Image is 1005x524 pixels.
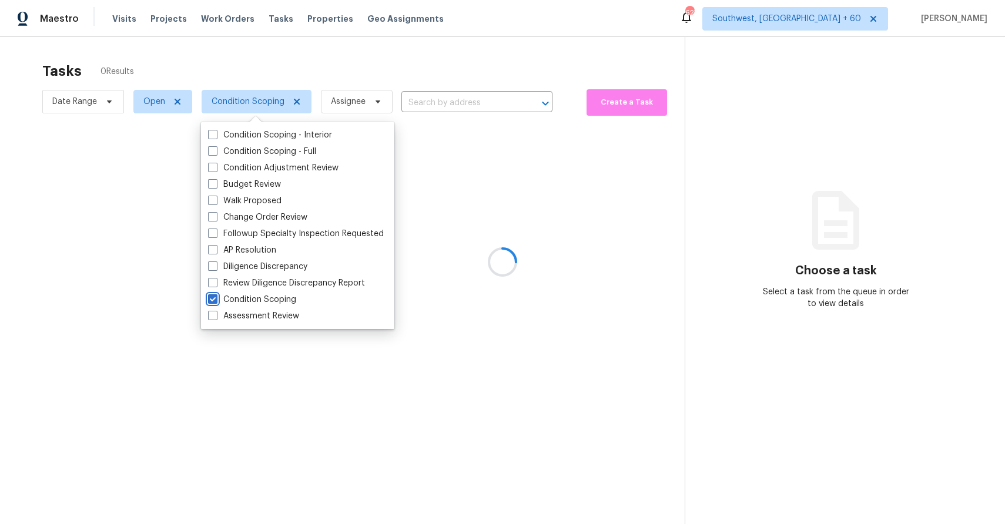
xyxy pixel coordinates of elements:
[208,244,276,256] label: AP Resolution
[208,195,282,207] label: Walk Proposed
[208,211,307,223] label: Change Order Review
[208,129,332,141] label: Condition Scoping - Interior
[685,7,694,19] div: 627
[208,146,316,157] label: Condition Scoping - Full
[208,310,299,322] label: Assessment Review
[208,294,296,305] label: Condition Scoping
[208,162,339,174] label: Condition Adjustment Review
[208,261,307,273] label: Diligence Discrepancy
[208,277,365,289] label: Review Diligence Discrepancy Report
[208,228,384,240] label: Followup Specialty Inspection Requested
[208,179,281,190] label: Budget Review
